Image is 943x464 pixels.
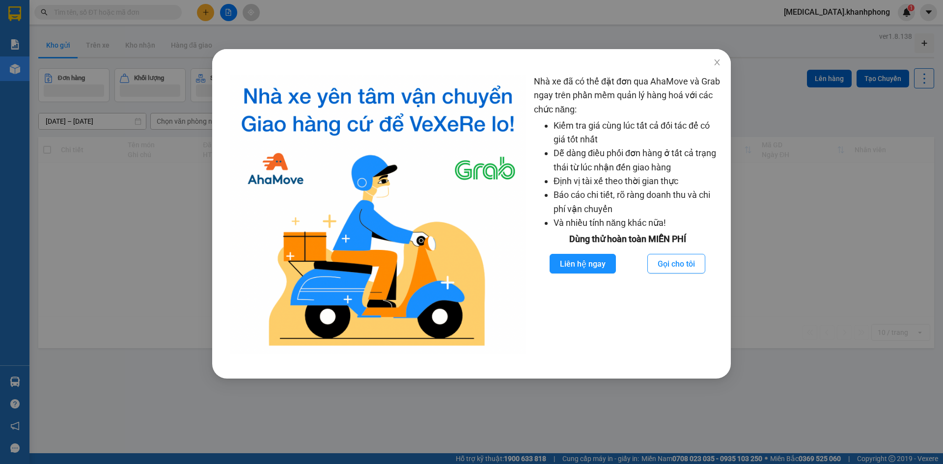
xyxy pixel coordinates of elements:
[230,75,526,354] img: logo
[658,258,695,270] span: Gọi cho tôi
[554,216,721,230] li: Và nhiều tính năng khác nữa!
[534,232,721,246] div: Dùng thử hoàn toàn MIỄN PHÍ
[554,146,721,174] li: Dễ dàng điều phối đơn hàng ở tất cả trạng thái từ lúc nhận đến giao hàng
[534,75,721,354] div: Nhà xe đã có thể đặt đơn qua AhaMove và Grab ngay trên phần mềm quản lý hàng hoá với các chức năng:
[703,49,731,77] button: Close
[560,258,606,270] span: Liên hệ ngay
[647,254,705,273] button: Gọi cho tôi
[550,254,616,273] button: Liên hệ ngay
[554,174,721,188] li: Định vị tài xế theo thời gian thực
[554,119,721,147] li: Kiểm tra giá cùng lúc tất cả đối tác để có giá tốt nhất
[713,58,721,66] span: close
[554,188,721,216] li: Báo cáo chi tiết, rõ ràng doanh thu và chi phí vận chuyển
